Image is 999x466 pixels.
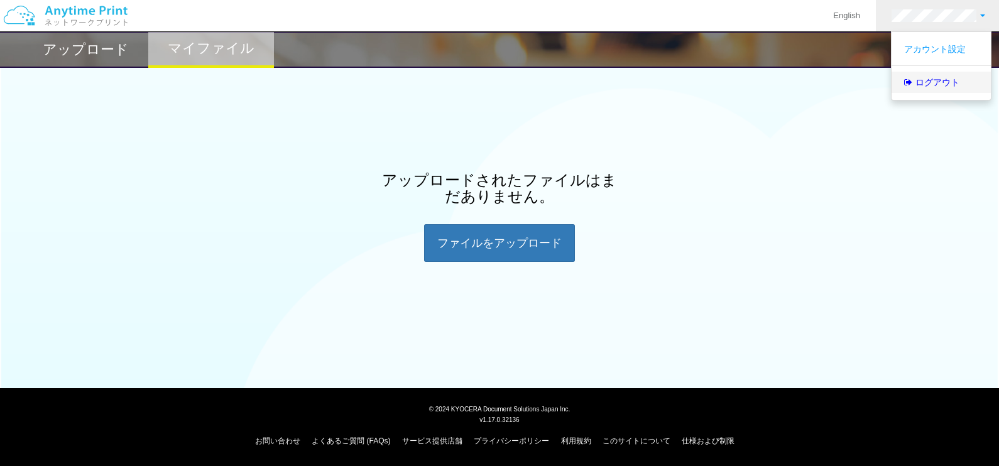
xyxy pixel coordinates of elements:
[402,436,462,445] a: サービス提供店舗
[168,41,254,56] h2: マイファイル
[479,416,519,423] span: v1.17.0.32136
[380,172,619,205] h2: アップロードされたファイルはまだありません。
[603,436,670,445] a: このサイトについて
[892,72,991,93] a: ログアウト
[561,436,591,445] a: 利用規約
[429,404,570,413] span: © 2024 KYOCERA Document Solutions Japan Inc.
[312,436,390,445] a: よくあるご質問 (FAQs)
[255,436,300,445] a: お問い合わせ
[474,436,549,445] a: プライバシーポリシー
[892,38,991,60] a: アカウント設定
[682,436,734,445] a: 仕様および制限
[43,42,129,57] h2: アップロード
[424,224,575,262] div: ファイルを​​アップロード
